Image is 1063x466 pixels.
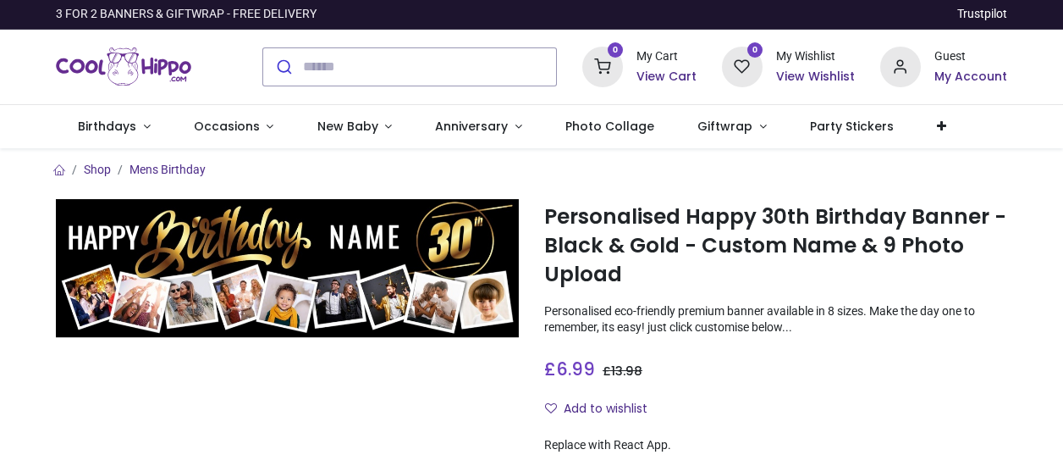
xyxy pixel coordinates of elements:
a: My Account [934,69,1007,86]
sup: 0 [747,42,763,58]
a: Birthdays [56,105,172,149]
span: £ [544,357,595,381]
span: Party Stickers [810,118,894,135]
a: 0 [722,58,763,72]
a: Occasions [172,105,295,149]
img: Cool Hippo [56,43,191,91]
sup: 0 [608,42,624,58]
span: 6.99 [556,357,595,381]
div: My Wishlist [776,48,855,65]
span: Occasions [194,118,260,135]
a: Mens Birthday [129,163,206,176]
a: Giftwrap [676,105,789,149]
i: Add to wishlist [545,402,557,414]
div: Replace with React App. [544,437,1007,454]
div: 3 FOR 2 BANNERS & GIFTWRAP - FREE DELIVERY [56,6,317,23]
a: View Wishlist [776,69,855,86]
button: Add to wishlistAdd to wishlist [544,395,662,424]
div: My Cart [636,48,697,65]
img: Personalised Happy 30th Birthday Banner - Black & Gold - Custom Name & 9 Photo Upload [56,199,519,338]
a: New Baby [295,105,414,149]
a: Anniversary [414,105,544,149]
div: Guest [934,48,1007,65]
span: Photo Collage [565,118,654,135]
h1: Personalised Happy 30th Birthday Banner - Black & Gold - Custom Name & 9 Photo Upload [544,202,1007,290]
span: Birthdays [78,118,136,135]
a: Shop [84,163,111,176]
p: Personalised eco-friendly premium banner available in 8 sizes. Make the day one to remember, its ... [544,303,1007,336]
span: Giftwrap [697,118,752,135]
button: Submit [263,48,303,86]
span: 13.98 [611,363,642,380]
a: Trustpilot [957,6,1007,23]
a: Logo of Cool Hippo [56,43,191,91]
span: £ [603,363,642,380]
span: New Baby [317,118,378,135]
a: 0 [582,58,623,72]
span: Anniversary [435,118,508,135]
a: View Cart [636,69,697,86]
